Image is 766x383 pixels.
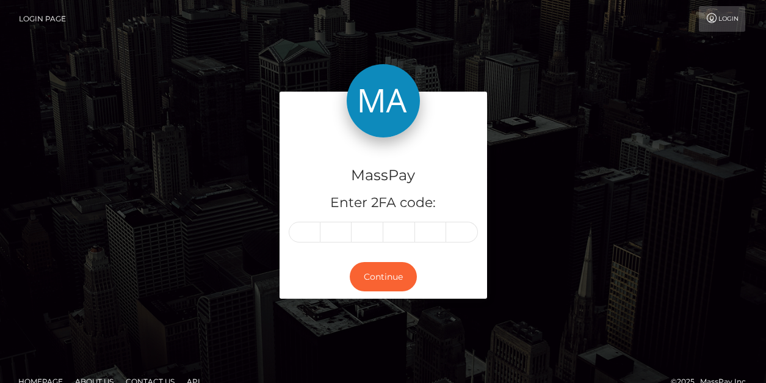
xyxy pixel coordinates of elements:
[289,165,478,186] h4: MassPay
[699,6,745,32] a: Login
[19,6,66,32] a: Login Page
[289,194,478,213] h5: Enter 2FA code:
[347,64,420,137] img: MassPay
[350,262,417,292] button: Continue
